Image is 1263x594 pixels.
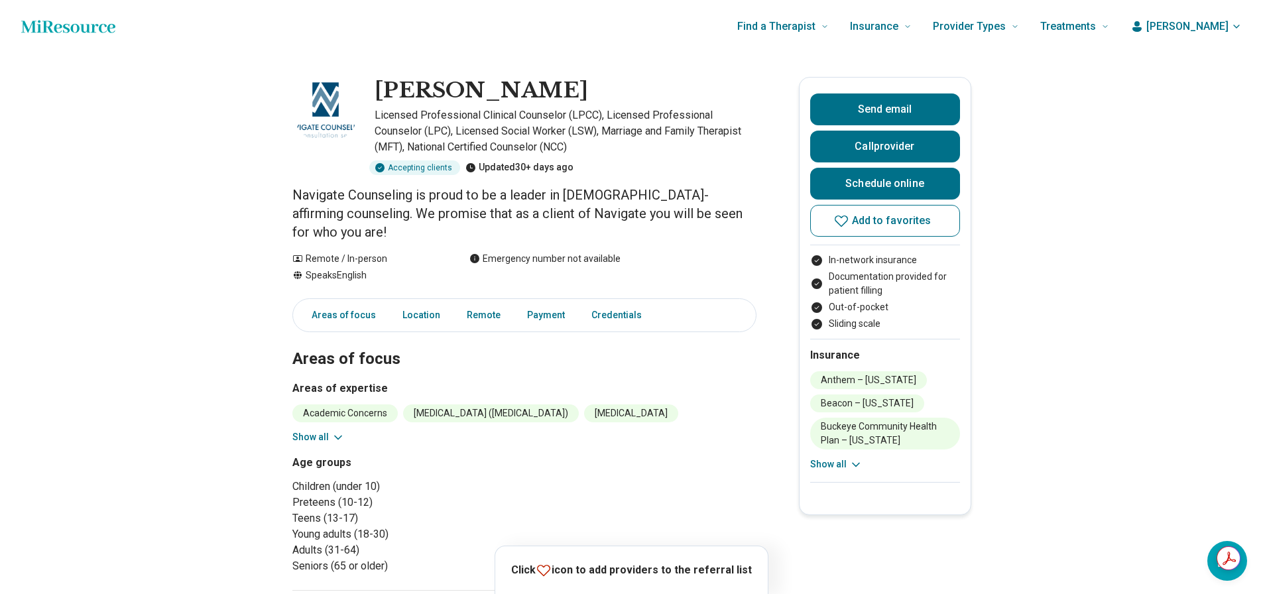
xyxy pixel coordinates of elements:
[296,302,384,329] a: Areas of focus
[292,510,519,526] li: Teens (13-17)
[852,215,932,226] span: Add to favorites
[292,316,756,371] h2: Areas of focus
[459,302,509,329] a: Remote
[810,371,927,389] li: Anthem – [US_STATE]
[292,558,519,574] li: Seniors (65 or older)
[292,495,519,510] li: Preteens (10-12)
[21,13,115,40] a: Home page
[465,160,573,175] div: Updated 30+ days ago
[810,205,960,237] button: Add to favorites
[511,562,752,578] p: Click icon to add providers to the referral list
[810,93,960,125] button: Send email
[292,381,756,396] h3: Areas of expertise
[1207,541,1247,581] a: Open chat
[292,526,519,542] li: Young adults (18-30)
[292,455,519,471] h3: Age groups
[810,253,960,267] li: In-network insurance
[292,479,519,495] li: Children (under 10)
[469,252,621,266] div: Emergency number not available
[369,160,460,175] div: Accepting clients
[810,253,960,331] ul: Payment options
[1130,19,1242,34] button: [PERSON_NAME]
[292,542,519,558] li: Adults (31-64)
[584,404,678,422] li: [MEDICAL_DATA]
[810,347,960,363] h2: Insurance
[375,77,588,105] h1: [PERSON_NAME]
[403,404,579,422] li: [MEDICAL_DATA] ([MEDICAL_DATA])
[810,317,960,331] li: Sliding scale
[1146,19,1229,34] span: [PERSON_NAME]
[394,302,448,329] a: Location
[292,186,756,241] p: Navigate Counseling is proud to be a leader in [DEMOGRAPHIC_DATA]-affirming counseling. We promis...
[292,430,345,444] button: Show all
[810,300,960,314] li: Out-of-pocket
[810,131,960,162] button: Callprovider
[737,17,815,36] span: Find a Therapist
[519,302,573,329] a: Payment
[375,107,756,155] p: Licensed Professional Clinical Counselor (LPCC), Licensed Professional Counselor (LPC), Licensed ...
[292,268,443,282] div: Speaks English
[810,168,960,200] a: Schedule online
[810,270,960,298] li: Documentation provided for patient filling
[810,394,924,412] li: Beacon – [US_STATE]
[810,418,960,449] li: Buckeye Community Health Plan – [US_STATE]
[850,17,898,36] span: Insurance
[583,302,658,329] a: Credentials
[810,457,863,471] button: Show all
[1040,17,1096,36] span: Treatments
[292,77,359,143] img: Joseph Krivos, Licensed Professional Clinical Counselor (LPCC)
[292,252,443,266] div: Remote / In-person
[933,17,1006,36] span: Provider Types
[292,404,398,422] li: Academic Concerns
